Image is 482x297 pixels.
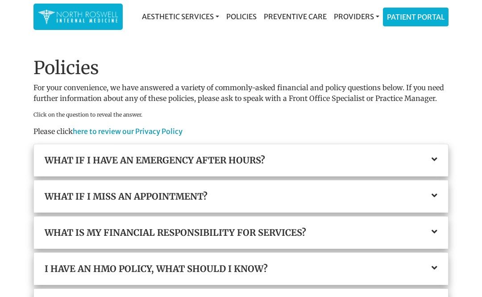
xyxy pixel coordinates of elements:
a: Preventive Care [260,8,330,25]
p: Please click [33,126,449,137]
a: What if I miss an appointment? [45,191,437,202]
a: here to review our Privacy Policy [73,127,183,136]
p: Click on the question to reveal the answer. [33,111,449,119]
a: What if I have an emergency after hours? [45,155,437,166]
a: Providers [330,8,383,25]
a: I have an HMO policy, what should I know? [45,264,437,274]
a: Aesthetic Services [138,8,223,25]
p: For your convenience, we have answered a variety of commonly-asked financial and policy questions... [33,82,449,104]
a: Patient Portal [383,8,448,26]
a: What is my financial responsibility for services? [45,227,437,238]
a: Policies [223,8,260,25]
h1: Policies [33,57,449,79]
img: North Roswell Internal Medicine [38,8,118,25]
